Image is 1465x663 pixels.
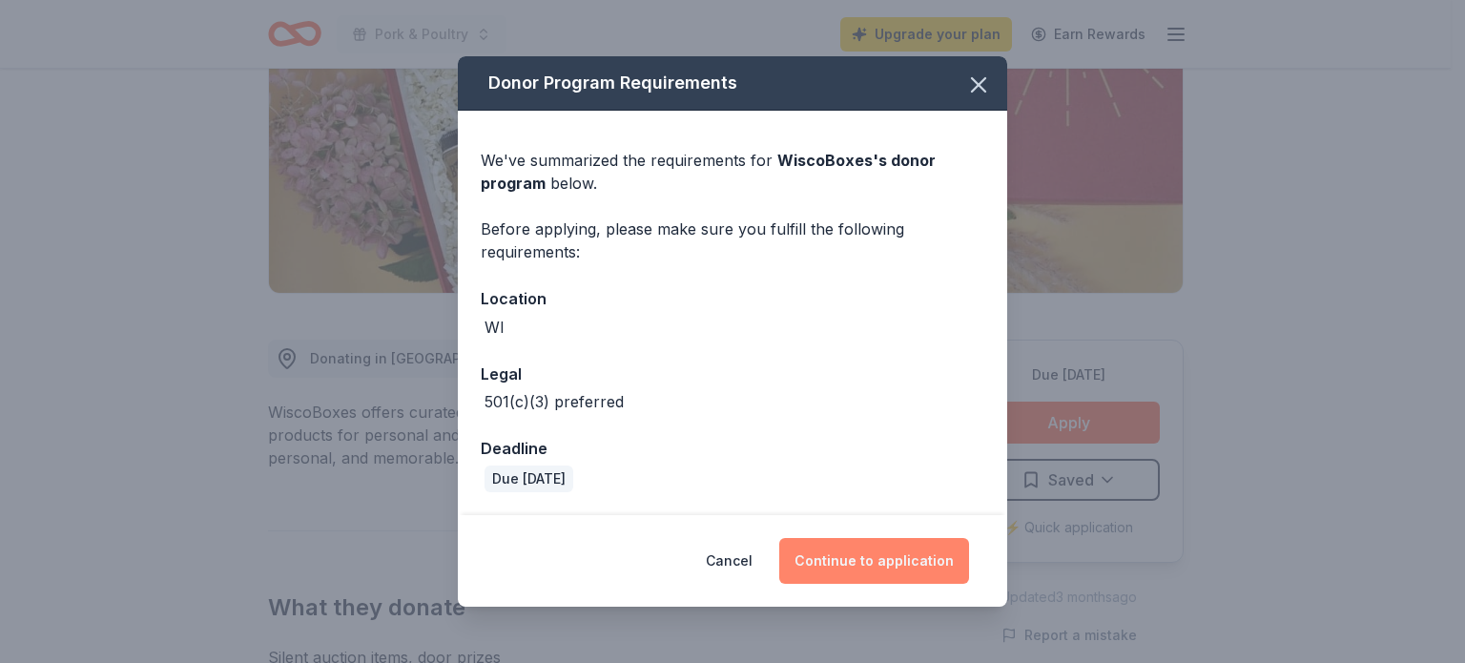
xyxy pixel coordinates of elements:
[779,538,969,584] button: Continue to application
[481,436,984,461] div: Deadline
[481,218,984,263] div: Before applying, please make sure you fulfill the following requirements:
[485,316,505,339] div: WI
[481,286,984,311] div: Location
[458,56,1007,111] div: Donor Program Requirements
[485,466,573,492] div: Due [DATE]
[481,149,984,195] div: We've summarized the requirements for below.
[706,538,753,584] button: Cancel
[481,362,984,386] div: Legal
[485,390,624,413] div: 501(c)(3) preferred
